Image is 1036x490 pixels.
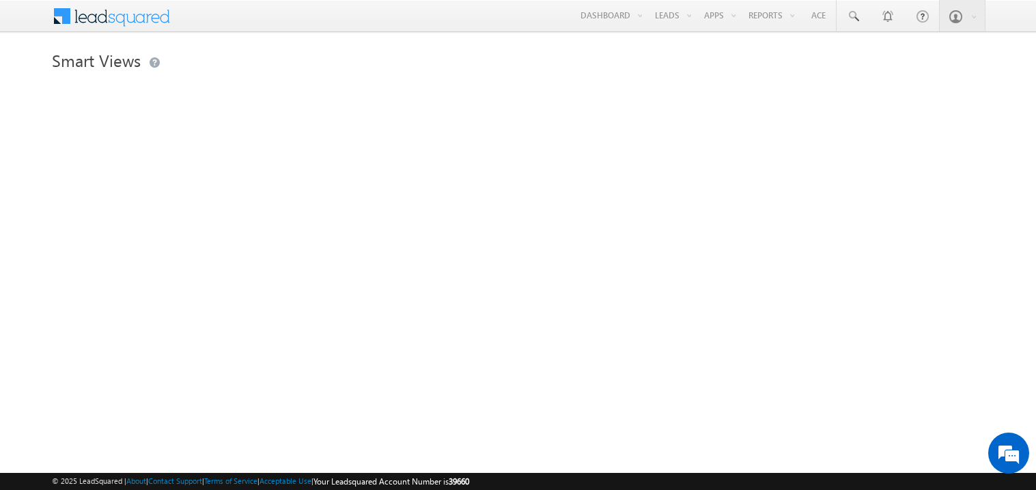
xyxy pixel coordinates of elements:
a: Contact Support [148,476,202,485]
span: 39660 [449,476,469,487]
span: Smart Views [52,49,141,71]
a: Terms of Service [204,476,257,485]
a: Acceptable Use [260,476,311,485]
a: About [126,476,146,485]
span: © 2025 LeadSquared | | | | | [52,475,469,488]
span: Your Leadsquared Account Number is [313,476,469,487]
